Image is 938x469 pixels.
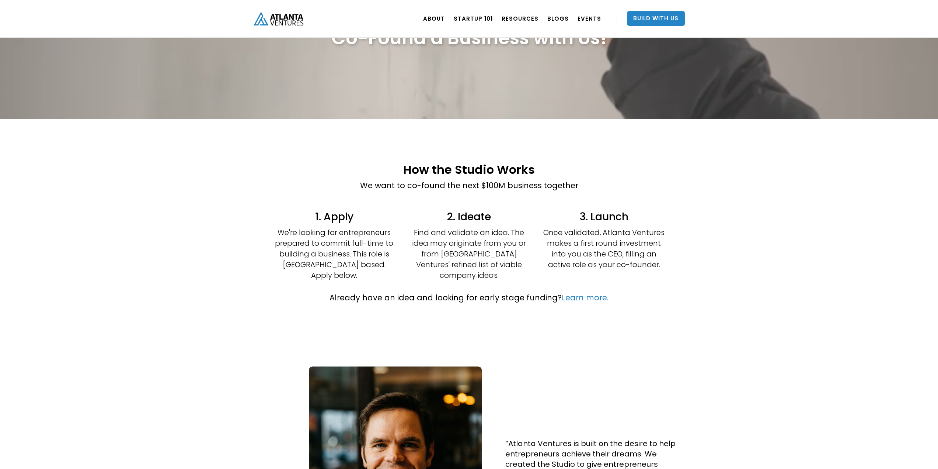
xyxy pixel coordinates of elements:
h4: 1. Apply [273,210,395,224]
a: ABOUT [423,8,445,29]
a: Startup 101 [454,8,493,29]
p: We want to co-found the next $100M business together [360,180,578,192]
h2: How the Studio Works [360,163,578,176]
p: Already have an idea and looking for early stage funding? [329,292,609,304]
p: Find and validate an idea. The idea may originate from you or from [GEOGRAPHIC_DATA] Ventures' re... [408,227,530,281]
h4: 2. Ideate [408,210,530,224]
a: EVENTS [578,8,601,29]
p: We're looking for entrepreneurs prepared to commit full-time to building a business. This role is... [273,227,395,281]
h1: Co-Found a Business with Us! [331,27,607,49]
p: Once validated, Atlanta Ventures makes a first round investment into you as the CEO, filling an a... [543,227,665,270]
a: Learn more. [562,292,609,303]
a: Build With Us [627,11,685,26]
h4: 3. Launch [543,210,665,224]
a: BLOGS [547,8,569,29]
a: RESOURCES [502,8,538,29]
